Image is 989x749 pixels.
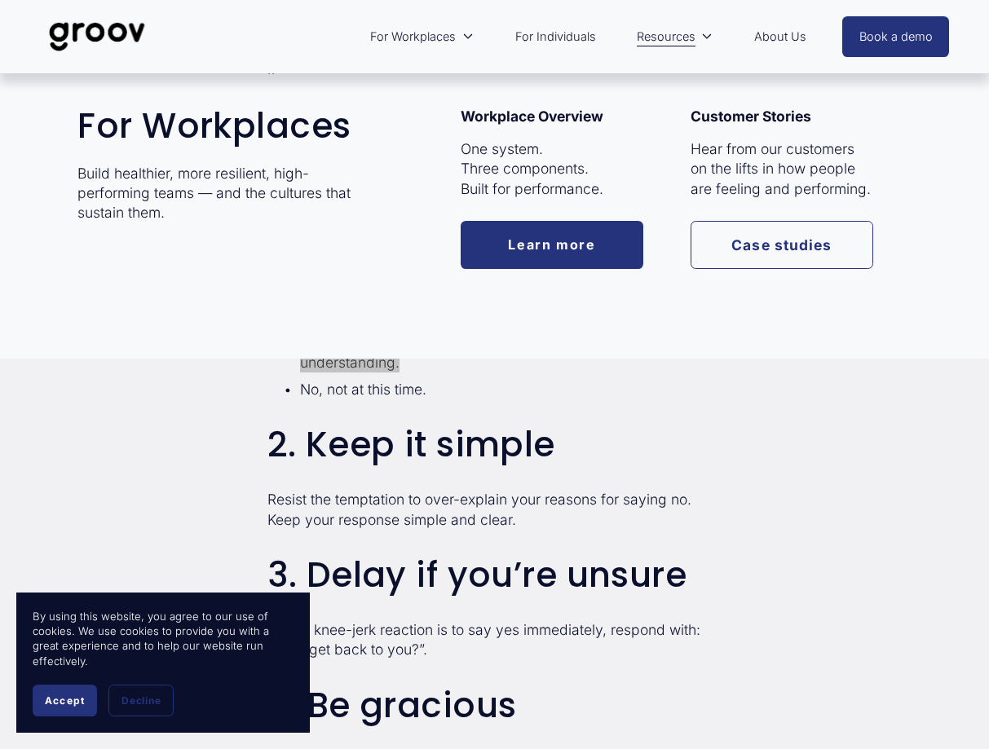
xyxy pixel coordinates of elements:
[691,108,811,125] strong: Customer Stories
[362,18,482,55] a: folder dropdown
[40,10,155,64] img: Groov | Unlock Human Potential at Work and in Life
[842,16,950,57] a: Book a demo
[370,26,456,47] span: For Workplaces
[637,26,695,47] span: Resources
[108,685,174,716] button: Decline
[629,18,722,55] a: folder dropdown
[461,139,643,199] p: One system. Three components. Built for performance.
[77,164,375,223] p: Build healthier, more resilient, high-performing teams — and the cultures that sustain them.
[121,694,161,707] span: Decline
[461,108,603,125] strong: Workplace Overview
[507,18,604,55] a: For Individuals
[691,221,873,269] a: Case studies
[45,694,85,707] span: Accept
[461,221,643,269] a: Learn more
[77,107,375,145] h2: For Workplaces
[16,593,310,733] section: Cookie banner
[33,609,294,668] p: By using this website, you agree to our use of cookies. We use cookies to provide you with a grea...
[746,18,815,55] a: About Us
[33,685,97,716] button: Accept
[691,139,873,199] p: Hear from our customers on the lifts in how people are feeling and performing.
